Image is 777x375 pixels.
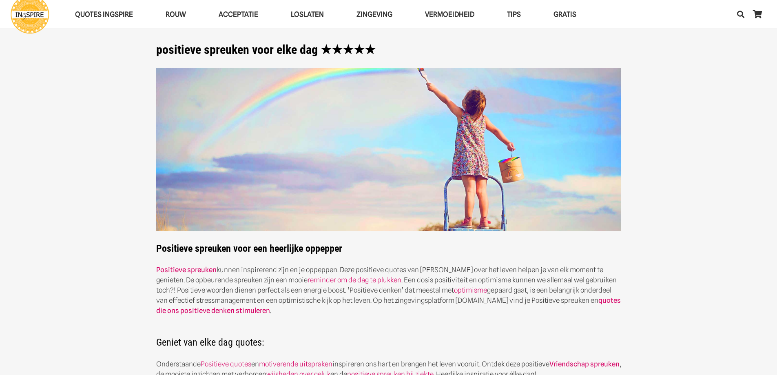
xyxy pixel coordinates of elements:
a: ROUWROUW Menu [149,4,202,25]
span: TIPS [507,10,521,18]
p: kunnen inspirerend zijn en je oppeppen. Deze positieve quotes van [PERSON_NAME] over het leven he... [156,265,621,316]
img: Positieve spreuken voor elke dag - spreuken positiviteit en optimisme op ingspire.nl [156,68,621,231]
h1: positieve spreuken voor elke dag ★★★★★ [156,42,621,57]
span: ROUW [166,10,186,18]
span: QUOTES INGSPIRE [75,10,133,18]
span: Acceptatie [219,10,258,18]
a: Positieve quotes [201,360,251,368]
span: GRATIS [553,10,576,18]
a: AcceptatieAcceptatie Menu [202,4,274,25]
strong: Positieve spreuken voor een heerlijke oppepper [156,68,621,255]
a: Vriendschap spreuken [549,360,620,368]
h2: Geniet van elke dag quotes: [156,326,621,348]
a: reminder om de dag te plukken [308,276,401,284]
a: ZingevingZingeving Menu [340,4,409,25]
a: Zoeken [733,4,749,24]
a: VERMOEIDHEIDVERMOEIDHEID Menu [409,4,491,25]
a: QUOTES INGSPIREQUOTES INGSPIRE Menu [59,4,149,25]
span: Loslaten [291,10,324,18]
a: motiverende uitspraken [259,360,332,368]
a: TIPSTIPS Menu [491,4,537,25]
span: VERMOEIDHEID [425,10,474,18]
a: GRATISGRATIS Menu [537,4,593,25]
span: Zingeving [356,10,392,18]
a: optimisme [454,286,487,294]
a: Positieve spreuken [156,266,217,274]
a: LoslatenLoslaten Menu [274,4,340,25]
